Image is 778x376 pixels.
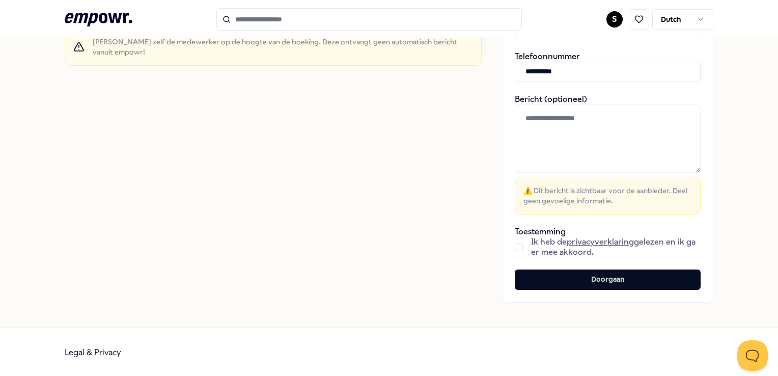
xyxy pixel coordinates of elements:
[93,37,473,57] span: [PERSON_NAME] zelf de medewerker op de hoogte van de boeking. Deze ontvangt geen automatisch beri...
[606,11,623,28] button: S
[65,347,121,357] a: Legal & Privacy
[737,340,768,371] iframe: Help Scout Beacon - Open
[531,237,701,257] span: Ik heb de gelezen en ik ga er mee akkoord.
[515,94,701,214] div: Bericht (optioneel)
[523,185,692,206] span: ⚠️ Dit bericht is zichtbaar voor de aanbieder. Deel geen gevoelige informatie.
[515,227,701,257] div: Toestemming
[216,8,522,31] input: Search for products, categories or subcategories
[567,237,634,247] a: privacyverklaring
[515,51,701,82] div: Telefoonnummer
[515,270,701,290] button: Doorgaan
